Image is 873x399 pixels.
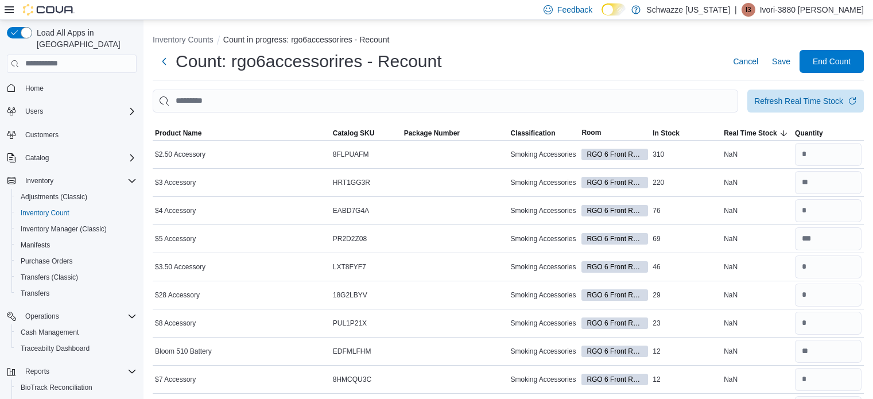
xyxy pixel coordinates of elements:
[747,90,864,113] button: Refresh Real Time Stock
[21,128,63,142] a: Customers
[11,269,141,285] button: Transfers (Classic)
[800,50,864,73] button: End Count
[155,319,196,328] span: $8 Accessory
[650,373,721,386] div: 12
[333,262,366,272] span: LXT8FYF7
[21,344,90,353] span: Traceabilty Dashboard
[650,148,721,161] div: 310
[21,174,58,188] button: Inventory
[21,365,54,378] button: Reports
[21,309,137,323] span: Operations
[650,288,721,302] div: 29
[772,56,790,67] span: Save
[721,126,793,140] button: Real Time Stock
[21,104,137,118] span: Users
[223,35,389,44] button: Count in progress: rgo6accessorires - Recount
[21,289,49,298] span: Transfers
[16,206,74,220] a: Inventory Count
[793,126,864,140] button: Quantity
[767,50,795,73] button: Save
[650,232,721,246] div: 69
[646,3,730,17] p: Schwazze [US_STATE]
[16,206,137,220] span: Inventory Count
[733,56,758,67] span: Cancel
[11,205,141,221] button: Inventory Count
[155,290,200,300] span: $28 Accessory
[11,285,141,301] button: Transfers
[510,234,576,243] span: Smoking Accessories
[153,50,176,73] button: Next
[333,234,367,243] span: PR2D2Z08
[510,319,576,328] span: Smoking Accessories
[11,379,141,396] button: BioTrack Reconciliation
[510,178,576,187] span: Smoking Accessories
[721,373,793,386] div: NaN
[581,177,648,188] span: RGO 6 Front Room
[16,342,137,355] span: Traceabilty Dashboard
[510,129,555,138] span: Classification
[510,290,576,300] span: Smoking Accessories
[721,260,793,274] div: NaN
[331,126,402,140] button: Catalog SKU
[25,176,53,185] span: Inventory
[16,381,97,394] a: BioTrack Reconciliation
[25,107,43,116] span: Users
[16,326,137,339] span: Cash Management
[16,238,137,252] span: Manifests
[21,81,137,95] span: Home
[581,374,648,385] span: RGO 6 Front Room
[16,190,92,204] a: Adjustments (Classic)
[155,347,212,356] span: Bloom 510 Battery
[510,375,576,384] span: Smoking Accessories
[724,129,777,138] span: Real Time Stock
[23,4,75,16] img: Cova
[587,149,643,160] span: RGO 6 Front Room
[510,262,576,272] span: Smoking Accessories
[155,178,196,187] span: $3 Accessory
[21,383,92,392] span: BioTrack Reconciliation
[16,222,137,236] span: Inventory Manager (Classic)
[21,151,137,165] span: Catalog
[795,129,823,138] span: Quantity
[21,257,73,266] span: Purchase Orders
[508,126,579,140] button: Classification
[16,286,54,300] a: Transfers
[650,344,721,358] div: 12
[813,56,851,67] span: End Count
[333,206,369,215] span: EABD7G4A
[155,206,196,215] span: $4 Accessory
[602,3,626,16] input: Dark Mode
[25,367,49,376] span: Reports
[2,126,141,143] button: Customers
[581,205,648,216] span: RGO 6 Front Room
[16,270,137,284] span: Transfers (Classic)
[721,204,793,218] div: NaN
[721,176,793,189] div: NaN
[11,237,141,253] button: Manifests
[21,273,78,282] span: Transfers (Classic)
[2,150,141,166] button: Catalog
[333,290,367,300] span: 18G2LBYV
[728,50,763,73] button: Cancel
[587,206,643,216] span: RGO 6 Front Room
[333,150,369,159] span: 8FLPUAFM
[21,127,137,142] span: Customers
[510,150,576,159] span: Smoking Accessories
[650,204,721,218] div: 76
[153,35,214,44] button: Inventory Counts
[333,319,367,328] span: PUL1P21X
[2,363,141,379] button: Reports
[21,309,64,323] button: Operations
[735,3,737,17] p: |
[11,324,141,340] button: Cash Management
[155,150,205,159] span: $2.50 Accessory
[581,317,648,329] span: RGO 6 Front Room
[25,130,59,140] span: Customers
[587,262,643,272] span: RGO 6 Front Room
[650,316,721,330] div: 23
[333,375,371,384] span: 8HMCQU3C
[587,234,643,244] span: RGO 6 Front Room
[760,3,864,17] p: Ivori-3880 [PERSON_NAME]
[16,342,94,355] a: Traceabilty Dashboard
